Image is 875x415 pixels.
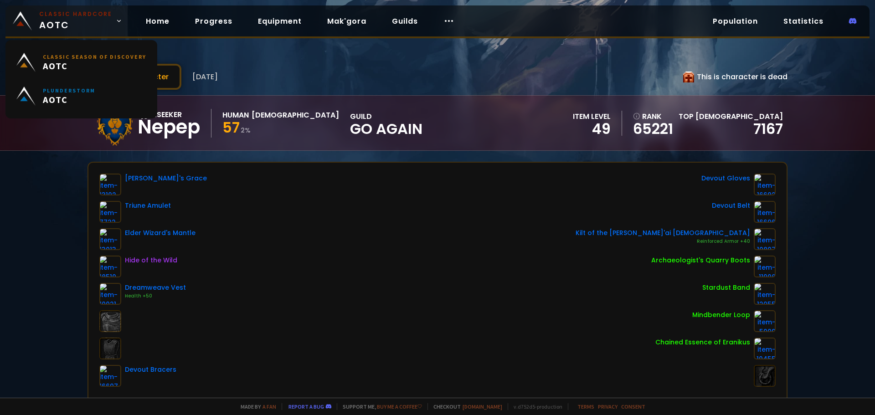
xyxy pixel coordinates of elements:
span: AOTC [43,60,146,72]
div: Health +50 [125,292,186,300]
div: Elder Wizard's Mantle [125,228,196,238]
a: Consent [621,403,645,410]
div: Hide of the Wild [125,256,177,265]
span: v. d752d5 - production [508,403,562,410]
img: item-16692 [754,174,776,195]
a: Privacy [598,403,618,410]
div: Chained Essence of Eranikus [655,338,750,347]
div: Top [679,111,783,122]
img: item-10021 [99,283,121,305]
div: Devout Bracers [125,365,176,374]
a: Progress [188,12,240,31]
div: Devout Gloves [701,174,750,183]
img: item-5009 [754,310,776,332]
div: guild [350,111,422,136]
div: Kilt of the [PERSON_NAME]'ai [DEMOGRAPHIC_DATA] [576,228,750,238]
a: a fan [262,403,276,410]
div: Devout Belt [712,201,750,210]
a: [DOMAIN_NAME] [463,403,502,410]
img: item-12055 [754,283,776,305]
div: This is character is dead [683,71,787,82]
img: item-10455 [754,338,776,359]
a: Population [705,12,765,31]
a: Statistics [776,12,831,31]
img: item-10807 [754,228,776,250]
a: Home [139,12,177,31]
span: 57 [222,117,240,138]
small: 2 % [241,126,251,135]
div: Ñepep [138,120,200,134]
div: Stardust Band [702,283,750,292]
div: Triune Amulet [125,201,171,210]
div: Soulseeker [138,109,200,120]
span: AOTC [43,94,95,105]
small: Classic Hardcore [39,10,112,18]
span: Made by [235,403,276,410]
a: Report a bug [288,403,324,410]
a: PlunderstormAOTC [11,79,152,113]
a: Terms [577,403,594,410]
div: [DEMOGRAPHIC_DATA] [252,109,339,121]
img: item-16696 [754,201,776,223]
small: Plunderstorm [43,87,95,94]
span: Checkout [427,403,502,410]
a: Classic Season of DiscoveryAOTC [11,46,152,79]
small: Classic Season of Discovery [43,53,146,60]
img: item-16697 [99,365,121,387]
img: item-13102 [99,174,121,195]
span: [DEMOGRAPHIC_DATA] [695,111,783,122]
div: Human [222,109,249,121]
div: item level [573,111,611,122]
img: item-18510 [99,256,121,277]
a: 65221 [633,122,673,136]
div: rank [633,111,673,122]
span: Support me, [337,403,422,410]
a: Mak'gora [320,12,374,31]
span: [DATE] [192,71,218,82]
span: GO AGAIN [350,122,422,136]
a: Classic HardcoreAOTC [5,5,128,36]
img: item-11908 [754,256,776,277]
a: 7167 [753,118,783,139]
div: Reinforced Armor +40 [576,238,750,245]
img: item-13013 [99,228,121,250]
div: [PERSON_NAME]'s Grace [125,174,207,183]
div: Mindbender Loop [692,310,750,320]
a: Equipment [251,12,309,31]
a: Guilds [385,12,425,31]
a: Buy me a coffee [377,403,422,410]
div: Archaeologist's Quarry Boots [651,256,750,265]
div: 49 [573,122,611,136]
div: Dreamweave Vest [125,283,186,292]
img: item-7722 [99,201,121,223]
span: AOTC [39,10,112,32]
